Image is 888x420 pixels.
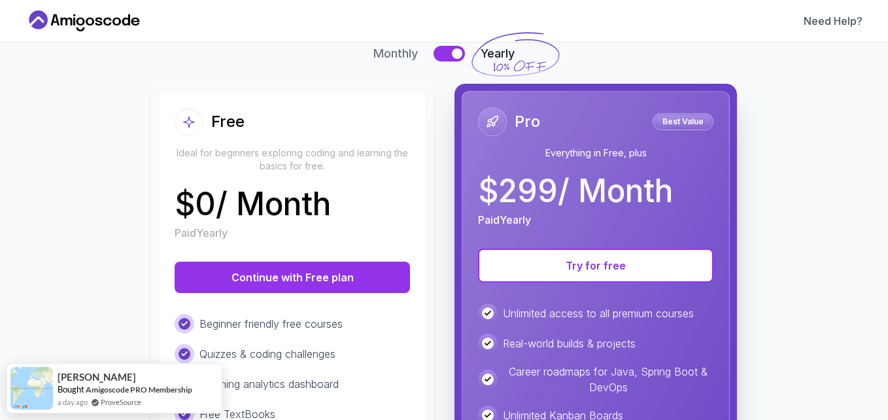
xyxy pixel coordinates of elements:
a: ProveSource [101,396,141,408]
button: Try for free [478,249,713,283]
p: $ 299 / Month [478,175,673,207]
p: Beginner friendly free courses [199,316,343,332]
p: Paid Yearly [478,212,531,228]
p: Everything in Free, plus [478,147,713,160]
p: Paid Yearly [175,225,228,241]
p: Learning analytics dashboard [199,376,339,392]
span: [PERSON_NAME] [58,372,136,383]
span: Bought [58,384,84,394]
h2: Free [211,111,245,132]
p: $ 0 / Month [175,188,331,220]
img: provesource social proof notification image [10,367,53,410]
p: Quizzes & coding challenges [199,346,335,362]
p: Real-world builds & projects [503,336,636,351]
h2: Pro [515,111,540,132]
p: Career roadmaps for Java, Spring Boot & DevOps [503,364,713,395]
p: Ideal for beginners exploring coding and learning the basics for free. [175,147,410,173]
button: Continue with Free plan [175,262,410,293]
span: a day ago [58,396,88,408]
p: Unlimited access to all premium courses [503,306,694,321]
a: Amigoscode PRO Membership [86,385,192,394]
a: Need Help? [804,13,862,29]
p: Best Value [655,115,711,128]
span: Monthly [373,44,418,63]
